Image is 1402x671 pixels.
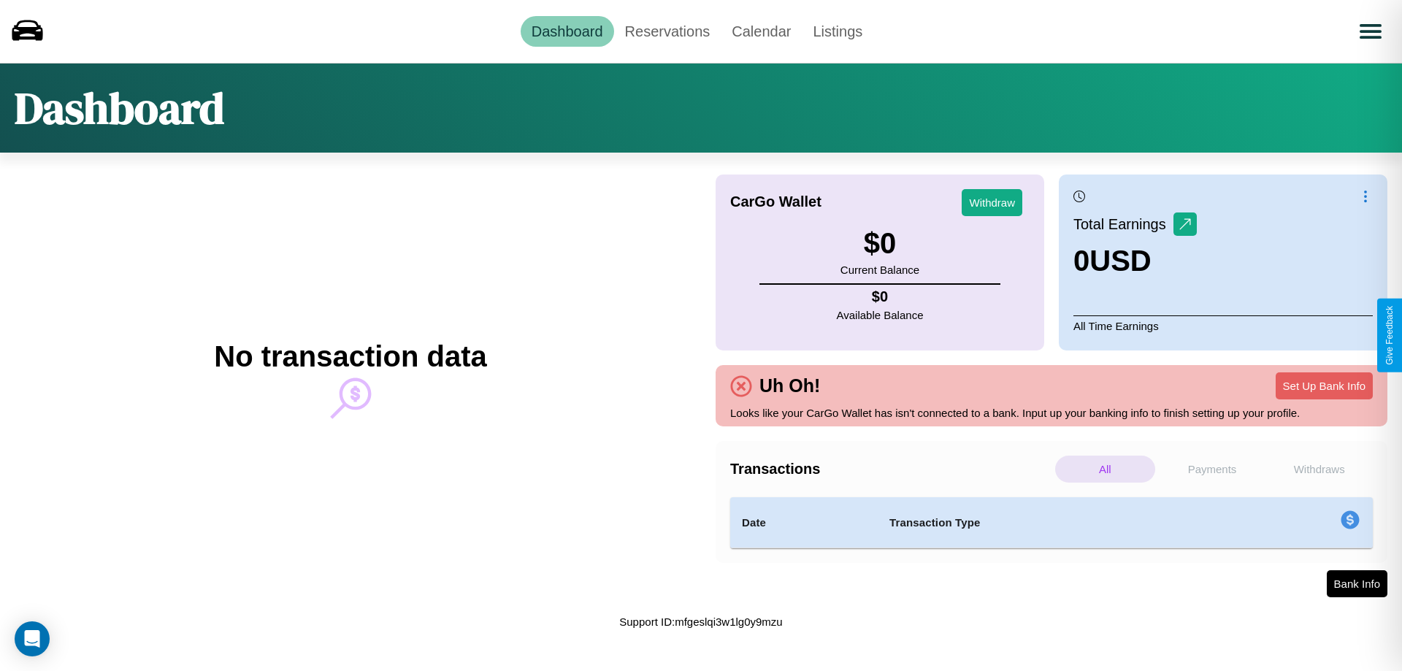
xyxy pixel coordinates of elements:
h4: Date [742,514,866,532]
button: Bank Info [1327,570,1387,597]
h4: CarGo Wallet [730,193,821,210]
p: Total Earnings [1073,211,1173,237]
p: All [1055,456,1155,483]
p: Support ID: mfgeslqi3w1lg0y9mzu [619,612,782,632]
table: simple table [730,497,1373,548]
p: Available Balance [837,305,924,325]
p: All Time Earnings [1073,315,1373,336]
p: Withdraws [1269,456,1369,483]
p: Looks like your CarGo Wallet has isn't connected to a bank. Input up your banking info to finish ... [730,403,1373,423]
div: Give Feedback [1384,306,1395,365]
h4: $ 0 [837,288,924,305]
h4: Transactions [730,461,1051,478]
h3: $ 0 [840,227,919,260]
h3: 0 USD [1073,245,1197,277]
div: Open Intercom Messenger [15,621,50,656]
a: Calendar [721,16,802,47]
button: Open menu [1350,11,1391,52]
h4: Uh Oh! [752,375,827,396]
a: Listings [802,16,873,47]
p: Current Balance [840,260,919,280]
h2: No transaction data [214,340,486,373]
a: Reservations [614,16,721,47]
a: Dashboard [521,16,614,47]
button: Set Up Bank Info [1276,372,1373,399]
button: Withdraw [962,189,1022,216]
h1: Dashboard [15,78,224,138]
h4: Transaction Type [889,514,1221,532]
p: Payments [1162,456,1263,483]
